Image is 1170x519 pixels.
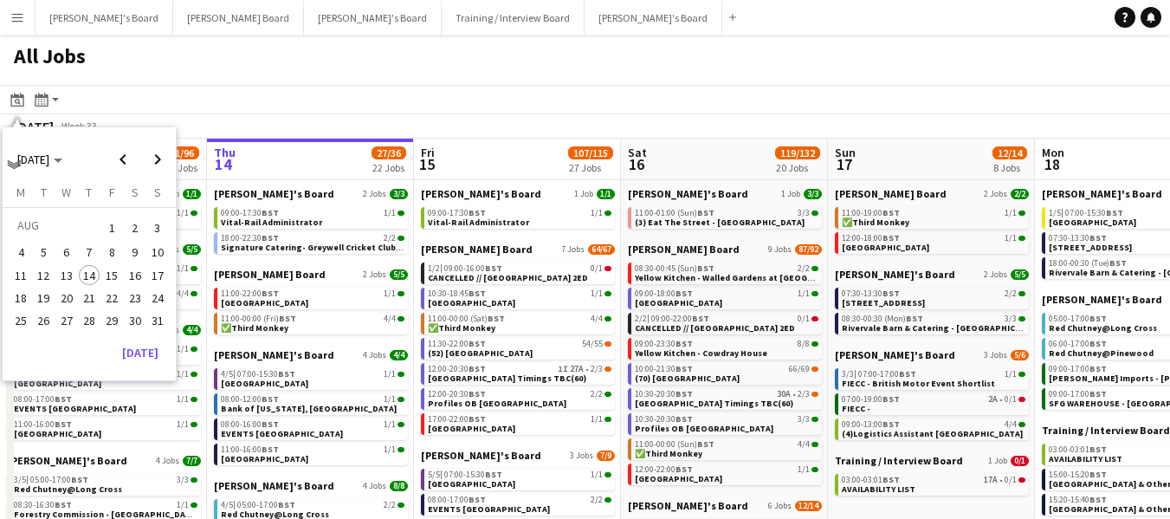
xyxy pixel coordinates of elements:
[597,189,615,199] span: 1/1
[675,288,693,299] span: BST
[262,207,279,218] span: BST
[798,209,810,217] span: 3/3
[789,365,810,373] span: 66/69
[428,363,611,383] a: 12:00-20:30BST1I27A•2/3[GEOGRAPHIC_DATA] Timings TBC(60)
[421,187,615,200] a: [PERSON_NAME]'s Board1 Job1/1
[1049,259,1127,268] span: 18:00-00:30 (Tue)
[17,152,49,167] span: [DATE]
[221,315,296,323] span: 11:00-00:00 (Fri)
[588,244,615,255] span: 64/67
[101,265,122,286] span: 15
[1042,187,1162,200] span: Jakub's Board
[835,268,1029,281] a: [PERSON_NAME]'s Board2 Jobs5/5
[635,272,867,283] span: Yellow Kitchen - Walled Gardens at Cowdray
[651,315,709,323] span: 09:00-22:00
[1049,365,1107,373] span: 09:00-17:00
[78,287,100,309] button: 21-08-2025
[384,315,396,323] span: 4/4
[582,340,603,348] span: 54/55
[183,244,201,255] span: 5/5
[214,187,408,268] div: [PERSON_NAME]'s Board2 Jobs3/309:00-17:30BST1/1Vital-Rail Administrator18:00-22:30BST2/2Signature...
[428,340,486,348] span: 11:30-22:00
[177,289,189,298] span: 4/4
[221,313,404,333] a: 11:00-00:00 (Fri)BST4/4✅Third Monkey
[132,185,139,200] span: S
[100,214,123,241] button: 01-08-2025
[635,263,818,282] a: 08:30-00:45 (Sun)BST2/2Yellow Kitchen - Walled Gardens at [GEOGRAPHIC_DATA]
[675,363,693,374] span: BST
[123,241,145,263] button: 09-08-2025
[79,288,100,308] span: 21
[384,370,396,379] span: 1/1
[146,287,169,309] button: 24-08-2025
[635,217,805,228] span: (3) Eat The Street - Pulborough
[428,390,486,399] span: 12:00-20:30
[140,142,175,177] button: Next month
[390,269,408,280] span: 5/5
[692,313,709,324] span: BST
[146,241,169,263] button: 10-08-2025
[214,268,326,281] span: Dean's Board
[214,268,408,348] div: [PERSON_NAME] Board2 Jobs5/511:00-22:00BST1/1[GEOGRAPHIC_DATA]11:00-00:00 (Fri)BST4/4✅Third Monkey
[55,241,78,263] button: 06-08-2025
[421,243,533,256] span: Dean's Board
[32,241,55,263] button: 05-08-2025
[635,264,714,273] span: 08:30-00:45 (Sun)
[628,243,822,256] a: [PERSON_NAME] Board9 Jobs87/92
[795,244,822,255] span: 87/92
[221,370,236,379] span: 4/5
[635,297,722,308] span: Newbury Racecourse
[591,315,603,323] span: 4/4
[469,388,486,399] span: BST
[10,214,100,241] td: AUG
[32,287,55,309] button: 19-08-2025
[214,348,408,479] div: [PERSON_NAME]'s Board4 Jobs4/44/5|07:00-15:30BST1/1[GEOGRAPHIC_DATA]08:00-12:00BST1/1Bank of [US_...
[183,325,201,335] span: 4/4
[428,313,611,333] a: 11:00-00:00 (Sat)BST4/4✅Third Monkey
[798,315,810,323] span: 0/1
[899,368,916,380] span: BST
[177,370,189,379] span: 1/1
[32,264,55,287] button: 12-08-2025
[1089,388,1107,399] span: BST
[628,187,822,243] div: [PERSON_NAME]'s Board1 Job3/311:00-01:00 (Sun)BST3/3(3) Eat The Street - [GEOGRAPHIC_DATA]
[147,265,168,286] span: 17
[10,144,69,175] button: Choose month and year
[86,185,92,200] span: T
[798,289,810,298] span: 1/1
[221,368,404,388] a: 4/5|07:00-15:30BST1/1[GEOGRAPHIC_DATA]
[440,263,443,274] span: |
[147,310,168,331] span: 31
[768,244,792,255] span: 9 Jobs
[363,269,386,280] span: 2 Jobs
[384,209,396,217] span: 1/1
[1089,313,1107,324] span: BST
[444,264,502,273] span: 09:00-16:00
[842,370,856,379] span: 3/3
[363,350,386,360] span: 4 Jobs
[647,313,650,324] span: |
[858,370,916,379] span: 07:00-17:00
[842,297,925,308] span: Millbridge Court GU10 3DJ
[428,388,611,408] a: 12:00-20:30BST2/2Profiles OB [GEOGRAPHIC_DATA]
[428,288,611,308] a: 10:30-18:45BST1/1[GEOGRAPHIC_DATA]
[1065,209,1123,217] span: 07:00-15:30
[488,313,505,324] span: BST
[421,187,615,243] div: [PERSON_NAME]'s Board1 Job1/109:00-17:30BST1/1Vital-Rail Administrator
[147,243,168,263] span: 10
[41,185,47,200] span: T
[428,373,586,384] span: Newbury Racecourse Timings TBC(60)
[591,289,603,298] span: 1/1
[55,264,78,287] button: 13-08-2025
[214,348,408,361] a: [PERSON_NAME]'s Board4 Jobs4/4
[628,243,822,499] div: [PERSON_NAME] Board9 Jobs87/9208:30-00:45 (Sun)BST2/2Yellow Kitchen - Walled Gardens at [GEOGRAPH...
[1049,217,1136,228] span: McLaren Technology Centre
[842,209,900,217] span: 11:00-19:00
[469,363,486,374] span: BST
[1109,257,1127,269] span: BST
[123,214,145,241] button: 02-08-2025
[635,340,693,348] span: 09:00-23:30
[173,1,304,35] button: [PERSON_NAME] Board
[123,287,145,309] button: 23-08-2025
[100,287,123,309] button: 22-08-2025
